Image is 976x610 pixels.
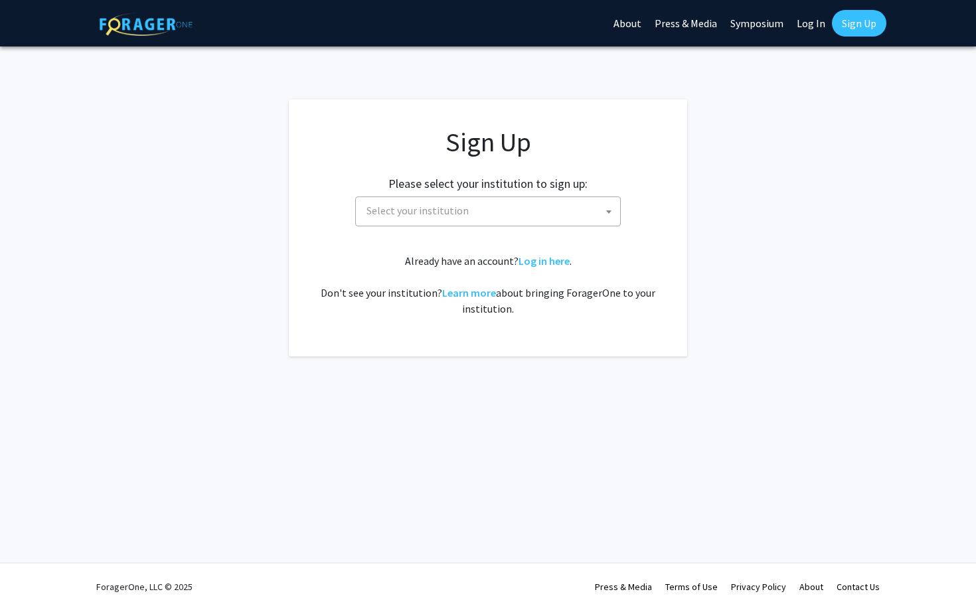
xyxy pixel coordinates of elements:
h2: Please select your institution to sign up: [388,177,588,191]
a: Log in here [519,254,570,267]
a: Terms of Use [665,581,718,593]
span: Select your institution [355,196,621,226]
a: About [799,581,823,593]
span: Select your institution [366,204,469,217]
h1: Sign Up [315,126,661,158]
a: Learn more about bringing ForagerOne to your institution [442,286,496,299]
div: Already have an account? . Don't see your institution? about bringing ForagerOne to your institut... [315,253,661,317]
a: Sign Up [832,10,886,37]
a: Press & Media [595,581,652,593]
a: Privacy Policy [731,581,786,593]
span: Select your institution [361,197,620,224]
img: ForagerOne Logo [100,13,193,36]
div: ForagerOne, LLC © 2025 [96,564,193,610]
a: Contact Us [837,581,880,593]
